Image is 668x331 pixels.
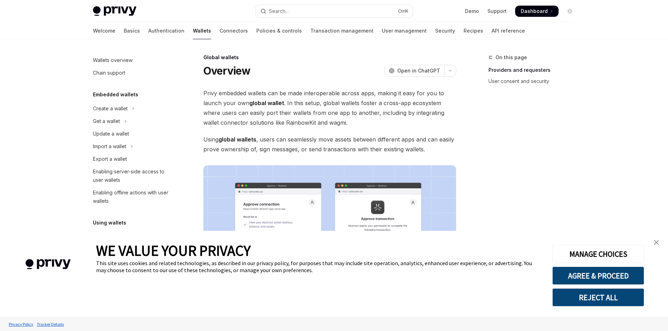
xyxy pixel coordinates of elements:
div: Import a wallet [93,142,126,151]
div: Search... [269,7,289,15]
div: Get a wallet [93,117,120,125]
div: Create a wallet [93,104,128,113]
a: Demo [465,8,479,15]
img: light logo [93,6,136,16]
div: Enabling offline actions with user wallets [93,188,173,205]
button: REJECT ALL [552,288,644,306]
h5: Embedded wallets [93,90,138,99]
a: Transaction management [310,22,373,39]
a: Providers and requesters [488,64,581,76]
a: Enabling offline actions with user wallets [87,186,177,207]
button: AGREE & PROCEED [552,267,644,285]
span: Ctrl K [398,8,409,14]
button: Toggle dark mode [564,6,575,17]
button: Toggle Get a wallet section [87,115,177,127]
span: Privy embedded wallets can be made interoperable across apps, making it easy for you to launch yo... [203,88,456,127]
div: Export a wallet [93,155,127,163]
a: Recipes [464,22,483,39]
img: close banner [654,240,659,245]
span: Using , users can seamlessly move assets between different apps and can easily prove ownership of... [203,135,456,154]
a: Wallets [193,22,211,39]
a: Authentication [148,22,184,39]
span: WE VALUE YOUR PRIVACY [96,241,251,260]
a: API reference [492,22,525,39]
span: Dashboard [521,8,548,15]
a: User consent and security [488,76,581,87]
a: Basics [124,22,140,39]
a: Security [435,22,455,39]
a: Wallets overview [87,54,177,67]
a: Welcome [93,22,115,39]
strong: global wallet [249,99,284,106]
button: MANAGE CHOICES [552,245,644,263]
div: This site uses cookies and related technologies, as described in our privacy policy, for purposes... [96,260,542,274]
span: On this page [495,53,527,62]
div: Wallets overview [93,56,133,64]
a: Chain support [87,67,177,79]
a: Support [487,8,507,15]
a: Enabling server-side access to user wallets [87,165,177,186]
h1: Overview [203,64,251,77]
div: Enabling server-side access to user wallets [93,167,173,184]
a: Connectors [220,22,248,39]
a: close banner [649,235,663,249]
div: Global wallets [203,54,456,61]
div: Chain support [93,69,125,77]
div: Update a wallet [93,130,129,138]
button: Open in ChatGPT [384,65,444,77]
a: Dashboard [515,6,559,17]
a: Export a wallet [87,153,177,165]
a: Tracker Details [35,318,66,330]
button: Open search [256,5,413,18]
button: Toggle Ethereum section [87,230,177,243]
h5: Using wallets [93,219,126,227]
strong: global wallets [218,136,256,143]
img: company logo [11,249,86,280]
a: User management [382,22,427,39]
button: Toggle Import a wallet section [87,140,177,153]
a: Policies & controls [256,22,302,39]
a: Privacy Policy [7,318,35,330]
span: Open in ChatGPT [397,67,440,74]
button: Toggle Create a wallet section [87,102,177,115]
a: Update a wallet [87,127,177,140]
